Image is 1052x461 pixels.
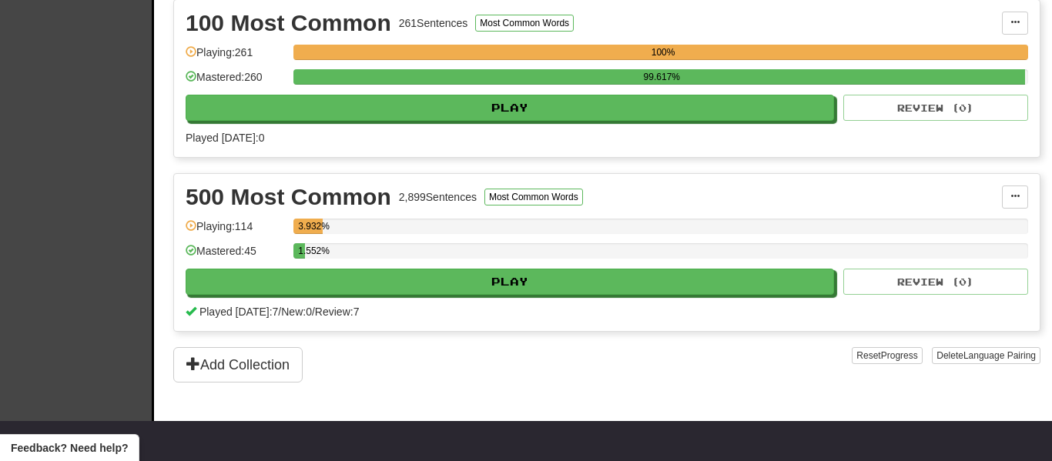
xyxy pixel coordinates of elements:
button: Play [186,95,834,121]
div: 100% [298,45,1028,60]
button: DeleteLanguage Pairing [932,347,1040,364]
span: Language Pairing [963,350,1036,361]
div: 3.932% [298,219,322,234]
button: Review (0) [843,269,1028,295]
span: Played [DATE]: 7 [199,306,278,318]
span: New: 0 [281,306,312,318]
div: 100 Most Common [186,12,391,35]
button: ResetProgress [852,347,922,364]
div: Mastered: 260 [186,69,286,95]
button: Play [186,269,834,295]
div: 500 Most Common [186,185,391,209]
button: Add Collection [173,347,303,382]
button: Most Common Words [475,15,574,32]
span: / [312,306,315,318]
span: Review: 7 [315,306,360,318]
div: 99.617% [298,69,1025,85]
div: 261 Sentences [399,15,468,31]
div: Mastered: 45 [186,243,286,269]
button: Most Common Words [484,189,583,205]
div: Playing: 114 [186,219,286,244]
div: 2,899 Sentences [399,189,477,205]
span: / [278,306,281,318]
div: Playing: 261 [186,45,286,70]
span: Open feedback widget [11,440,128,456]
span: Played [DATE]: 0 [186,132,264,144]
button: Review (0) [843,95,1028,121]
div: 1.552% [298,243,305,259]
span: Progress [881,350,918,361]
